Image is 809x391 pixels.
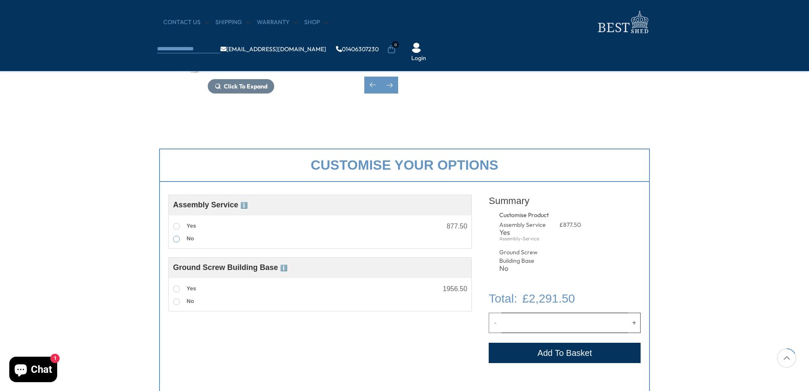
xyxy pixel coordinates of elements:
div: 1956.50 [443,286,467,292]
div: Assembly Service [499,221,551,229]
span: No [187,235,194,242]
span: Yes [187,285,196,292]
a: CONTACT US [163,18,209,27]
span: £2,291.50 [522,290,575,307]
span: £877.50 [559,221,581,229]
a: Shop [304,18,328,27]
div: Assembly-Service [499,236,551,241]
a: Warranty [257,18,298,27]
div: Ground Screw Building Base [499,248,551,265]
div: Customise your options [159,149,650,182]
button: Click To Expand [208,79,274,94]
div: Summary [489,190,641,211]
span: No [187,298,194,304]
img: User Icon [411,43,421,53]
img: Elm2990x359010x1219mmELEVATIONSmmFT_2de90ce2-aac1-4bdf-a2ad-e377a8fb8c7f_200x200.jpg [158,18,198,74]
inbox-online-store-chat: Shopify online store chat [7,357,60,384]
span: Yes [187,223,196,229]
img: logo [593,8,652,36]
input: Quantity [501,313,628,333]
div: 877.50 [446,223,467,230]
div: Previous slide [364,77,381,94]
span: Ground Screw Building Base [173,263,287,272]
span: Click To Expand [224,83,267,90]
span: Assembly Service [173,201,248,209]
div: Next slide [381,77,398,94]
span: ℹ️ [240,202,248,209]
a: Login [411,54,426,63]
a: Shipping [215,18,250,27]
div: 10 / 10 [157,17,199,75]
div: No [499,265,551,272]
div: Yes [499,229,551,236]
button: Increase quantity [628,313,641,333]
a: 0 [387,45,396,54]
button: Decrease quantity [489,313,501,333]
a: 01406307230 [336,46,379,52]
span: ℹ️ [280,264,287,271]
span: 0 [392,41,399,48]
div: Customise Product [499,211,581,220]
a: [EMAIL_ADDRESS][DOMAIN_NAME] [220,46,326,52]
